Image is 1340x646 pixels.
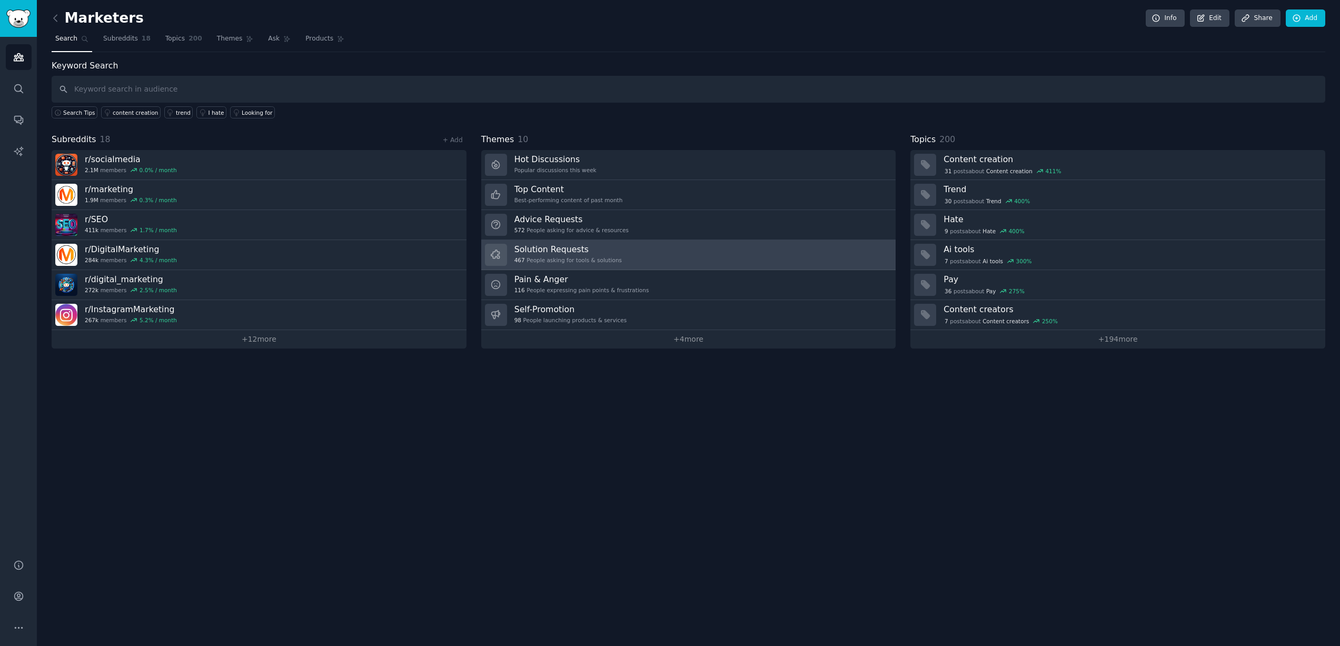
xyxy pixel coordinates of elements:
[945,257,948,265] span: 7
[986,167,1033,175] span: Content creation
[85,184,177,195] h3: r/ marketing
[1009,287,1025,295] div: 275 %
[85,166,98,174] span: 2.1M
[264,31,294,52] a: Ask
[944,316,1058,326] div: post s about
[85,196,98,204] span: 1.9M
[208,109,224,116] div: I hate
[910,270,1325,300] a: Pay36postsaboutPay275%
[945,287,951,295] span: 36
[103,34,138,44] span: Subreddits
[52,31,92,52] a: Search
[518,134,528,144] span: 10
[85,316,177,324] div: members
[52,240,466,270] a: r/DigitalMarketing284kmembers4.3% / month
[944,214,1318,225] h3: Hate
[944,244,1318,255] h3: Ai tools
[944,154,1318,165] h3: Content creation
[176,109,191,116] div: trend
[85,166,177,174] div: members
[55,304,77,326] img: InstagramMarketing
[944,256,1033,266] div: post s about
[85,196,177,204] div: members
[52,76,1325,103] input: Keyword search in audience
[52,106,97,118] button: Search Tips
[514,226,525,234] span: 572
[1014,197,1030,205] div: 400 %
[944,286,1025,296] div: post s about
[1016,257,1032,265] div: 300 %
[52,10,144,27] h2: Marketers
[52,133,96,146] span: Subreddits
[514,256,622,264] div: People asking for tools & solutions
[514,166,597,174] div: Popular discussions this week
[85,256,177,264] div: members
[165,34,185,44] span: Topics
[910,240,1325,270] a: Ai tools7postsaboutAi tools300%
[268,34,280,44] span: Ask
[140,226,177,234] div: 1.7 % / month
[101,106,161,118] a: content creation
[1146,9,1185,27] a: Info
[514,316,627,324] div: People launching products & services
[52,180,466,210] a: r/marketing1.9Mmembers0.3% / month
[85,226,177,234] div: members
[939,134,955,144] span: 200
[55,274,77,296] img: digital_marketing
[140,286,177,294] div: 2.5 % / month
[1045,167,1061,175] div: 411 %
[982,257,1003,265] span: Ai tools
[910,180,1325,210] a: Trend30postsaboutTrend400%
[514,196,623,204] div: Best-performing content of past month
[85,244,177,255] h3: r/ DigitalMarketing
[55,154,77,176] img: socialmedia
[481,150,896,180] a: Hot DiscussionsPopular discussions this week
[52,300,466,330] a: r/InstagramMarketing267kmembers5.2% / month
[85,226,98,234] span: 411k
[6,9,31,28] img: GummySearch logo
[514,184,623,195] h3: Top Content
[52,330,466,349] a: +12more
[986,287,996,295] span: Pay
[910,330,1325,349] a: +194more
[164,106,193,118] a: trend
[85,256,98,264] span: 284k
[52,210,466,240] a: r/SEO411kmembers1.7% / month
[944,196,1031,206] div: post s about
[188,34,202,44] span: 200
[85,286,98,294] span: 272k
[945,227,948,235] span: 9
[514,286,525,294] span: 116
[514,274,649,285] h3: Pain & Anger
[514,154,597,165] h3: Hot Discussions
[514,286,649,294] div: People expressing pain points & frustrations
[55,184,77,206] img: marketing
[196,106,226,118] a: I hate
[113,109,158,116] div: content creation
[213,31,257,52] a: Themes
[230,106,275,118] a: Looking for
[944,226,1025,236] div: post s about
[986,197,1001,205] span: Trend
[982,227,996,235] span: Hate
[982,317,1029,325] span: Content creators
[140,316,177,324] div: 5.2 % / month
[514,316,521,324] span: 98
[85,304,177,315] h3: r/ InstagramMarketing
[514,226,629,234] div: People asking for advice & resources
[481,270,896,300] a: Pain & Anger116People expressing pain points & frustrations
[944,166,1062,176] div: post s about
[140,256,177,264] div: 4.3 % / month
[910,133,936,146] span: Topics
[514,244,622,255] h3: Solution Requests
[514,304,627,315] h3: Self-Promotion
[910,210,1325,240] a: Hate9postsaboutHate400%
[85,154,177,165] h3: r/ socialmedia
[140,166,177,174] div: 0.0 % / month
[162,31,206,52] a: Topics200
[944,184,1318,195] h3: Trend
[55,34,77,44] span: Search
[100,31,154,52] a: Subreddits18
[52,61,118,71] label: Keyword Search
[481,210,896,240] a: Advice Requests572People asking for advice & resources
